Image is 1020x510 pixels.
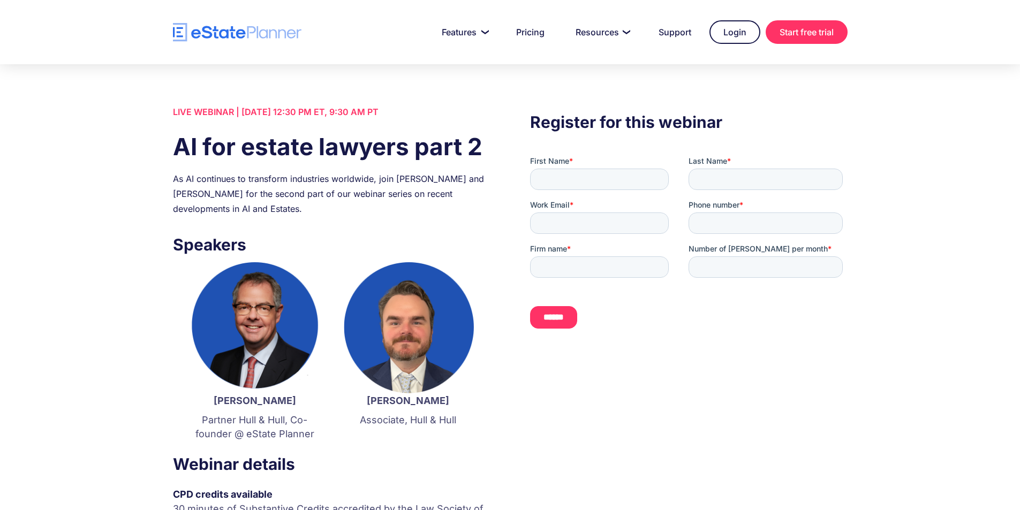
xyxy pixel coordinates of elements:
div: As AI continues to transform industries worldwide, join [PERSON_NAME] and [PERSON_NAME] for the s... [173,171,490,216]
p: Partner Hull & Hull, Co-founder @ eState Planner [189,413,321,441]
h3: Webinar details [173,452,490,476]
strong: [PERSON_NAME] [214,395,296,406]
p: Associate, Hull & Hull [342,413,474,427]
a: Resources [563,21,640,43]
a: home [173,23,301,42]
iframe: Form 0 [530,156,847,338]
a: Login [709,20,760,44]
h3: Speakers [173,232,490,257]
a: Support [646,21,704,43]
strong: CPD credits available [173,489,273,500]
strong: [PERSON_NAME] [367,395,449,406]
a: Features [429,21,498,43]
a: Start free trial [766,20,848,44]
h3: Register for this webinar [530,110,847,134]
h1: AI for estate lawyers part 2 [173,130,490,163]
a: Pricing [503,21,557,43]
div: LIVE WEBINAR | [DATE] 12:30 PM ET, 9:30 AM PT [173,104,490,119]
